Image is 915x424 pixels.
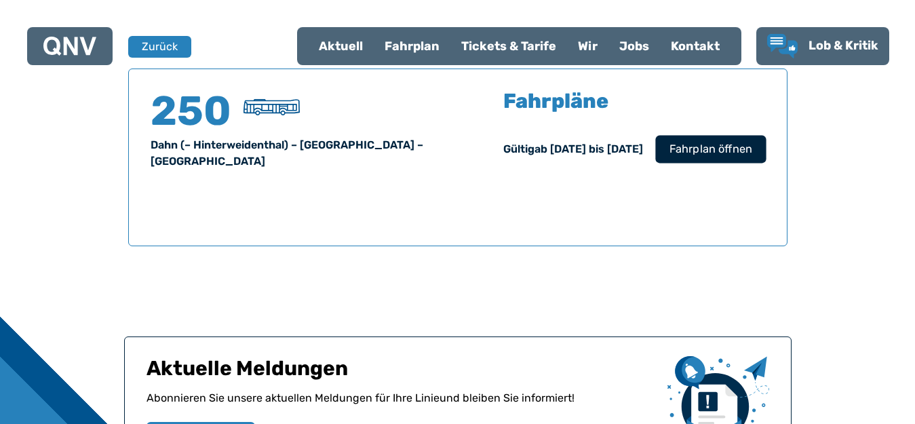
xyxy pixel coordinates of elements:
h4: 250 [151,91,232,132]
a: QNV Logo [43,33,96,60]
h5: Fahrpläne [503,91,608,111]
button: Fahrplan öffnen [655,135,766,163]
div: Dahn (– Hinterweidenthal) – [GEOGRAPHIC_DATA] – [GEOGRAPHIC_DATA] [151,137,442,170]
img: QNV Logo [43,37,96,56]
div: Gültig ab [DATE] bis [DATE] [503,141,643,157]
img: Überlandbus [244,99,300,115]
a: Tickets & Tarife [450,28,567,64]
button: Zurück [128,36,191,58]
a: Zurück [128,36,182,58]
span: Fahrplan öffnen [669,141,752,157]
a: Fahrplan [374,28,450,64]
span: Lob & Kritik [809,38,878,53]
a: Kontakt [660,28,731,64]
a: Wir [567,28,608,64]
p: Abonnieren Sie unsere aktuellen Meldungen für Ihre Linie und bleiben Sie informiert! [147,390,657,422]
a: Aktuell [308,28,374,64]
a: Jobs [608,28,660,64]
a: Lob & Kritik [767,34,878,58]
h1: Aktuelle Meldungen [147,356,657,390]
